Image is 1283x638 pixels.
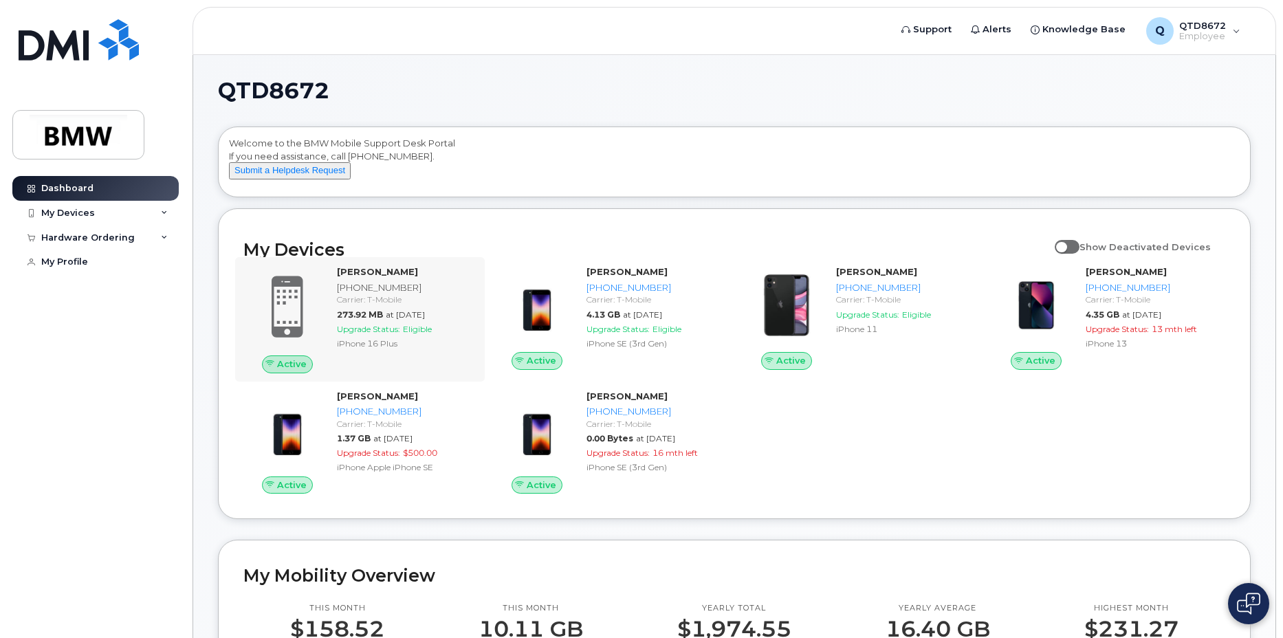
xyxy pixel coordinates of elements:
[1086,266,1167,277] strong: [PERSON_NAME]
[902,309,931,320] span: Eligible
[337,448,400,458] span: Upgrade Status:
[586,324,650,334] span: Upgrade Status:
[836,309,899,320] span: Upgrade Status:
[636,433,675,443] span: at [DATE]
[337,266,418,277] strong: [PERSON_NAME]
[1237,593,1260,615] img: Open chat
[337,309,383,320] span: 273.92 MB
[623,309,662,320] span: at [DATE]
[337,461,471,473] div: iPhone Apple iPhone SE
[277,357,307,371] span: Active
[337,338,471,349] div: iPhone 16 Plus
[1122,309,1161,320] span: at [DATE]
[504,397,570,463] img: image20231002-3703462-1angbar.jpeg
[836,323,970,335] div: iPhone 11
[1086,281,1220,294] div: [PHONE_NUMBER]
[243,390,476,494] a: Active[PERSON_NAME][PHONE_NUMBER]Carrier: T-Mobile1.37 GBat [DATE]Upgrade Status:$500.00iPhone Ap...
[290,603,384,614] p: This month
[586,461,721,473] div: iPhone SE (3rd Gen)
[586,448,650,458] span: Upgrade Status:
[1086,338,1220,349] div: iPhone 13
[337,433,371,443] span: 1.37 GB
[776,354,806,367] span: Active
[1086,309,1119,320] span: 4.35 GB
[243,265,476,373] a: Active[PERSON_NAME][PHONE_NUMBER]Carrier: T-Mobile273.92 MBat [DATE]Upgrade Status:EligibleiPhone...
[1084,603,1178,614] p: Highest month
[1026,354,1055,367] span: Active
[337,294,471,305] div: Carrier: T-Mobile
[677,603,791,614] p: Yearly total
[754,272,820,338] img: iPhone_11.jpg
[403,324,432,334] span: Eligible
[1003,272,1069,338] img: image20231002-3703462-1ig824h.jpeg
[337,281,471,294] div: [PHONE_NUMBER]
[886,603,990,614] p: Yearly average
[586,418,721,430] div: Carrier: T-Mobile
[653,448,698,458] span: 16 mth left
[836,281,970,294] div: [PHONE_NUMBER]
[337,324,400,334] span: Upgrade Status:
[992,265,1225,370] a: Active[PERSON_NAME][PHONE_NUMBER]Carrier: T-Mobile4.35 GBat [DATE]Upgrade Status:13 mth leftiPhon...
[277,478,307,492] span: Active
[1079,241,1211,252] span: Show Deactivated Devices
[1055,234,1066,245] input: Show Deactivated Devices
[527,354,556,367] span: Active
[527,478,556,492] span: Active
[586,433,633,443] span: 0.00 Bytes
[337,405,471,418] div: [PHONE_NUMBER]
[373,433,413,443] span: at [DATE]
[337,418,471,430] div: Carrier: T-Mobile
[836,294,970,305] div: Carrier: T-Mobile
[243,565,1225,586] h2: My Mobility Overview
[836,266,917,277] strong: [PERSON_NAME]
[479,603,583,614] p: This month
[386,309,425,320] span: at [DATE]
[586,294,721,305] div: Carrier: T-Mobile
[229,164,351,175] a: Submit a Helpdesk Request
[218,80,329,101] span: QTD8672
[337,390,418,401] strong: [PERSON_NAME]
[229,137,1240,192] div: Welcome to the BMW Mobile Support Desk Portal If you need assistance, call [PHONE_NUMBER].
[743,265,976,370] a: Active[PERSON_NAME][PHONE_NUMBER]Carrier: T-MobileUpgrade Status:EligibleiPhone 11
[586,281,721,294] div: [PHONE_NUMBER]
[243,239,1048,260] h2: My Devices
[586,390,668,401] strong: [PERSON_NAME]
[1086,294,1220,305] div: Carrier: T-Mobile
[653,324,681,334] span: Eligible
[1152,324,1197,334] span: 13 mth left
[1086,324,1149,334] span: Upgrade Status:
[493,390,726,494] a: Active[PERSON_NAME][PHONE_NUMBER]Carrier: T-Mobile0.00 Bytesat [DATE]Upgrade Status:16 mth leftiP...
[254,397,320,463] img: image20231002-3703462-10zne2t.jpeg
[586,338,721,349] div: iPhone SE (3rd Gen)
[403,448,437,458] span: $500.00
[493,265,726,370] a: Active[PERSON_NAME][PHONE_NUMBER]Carrier: T-Mobile4.13 GBat [DATE]Upgrade Status:EligibleiPhone S...
[586,309,620,320] span: 4.13 GB
[504,272,570,338] img: image20231002-3703462-1angbar.jpeg
[586,405,721,418] div: [PHONE_NUMBER]
[229,162,351,179] button: Submit a Helpdesk Request
[586,266,668,277] strong: [PERSON_NAME]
